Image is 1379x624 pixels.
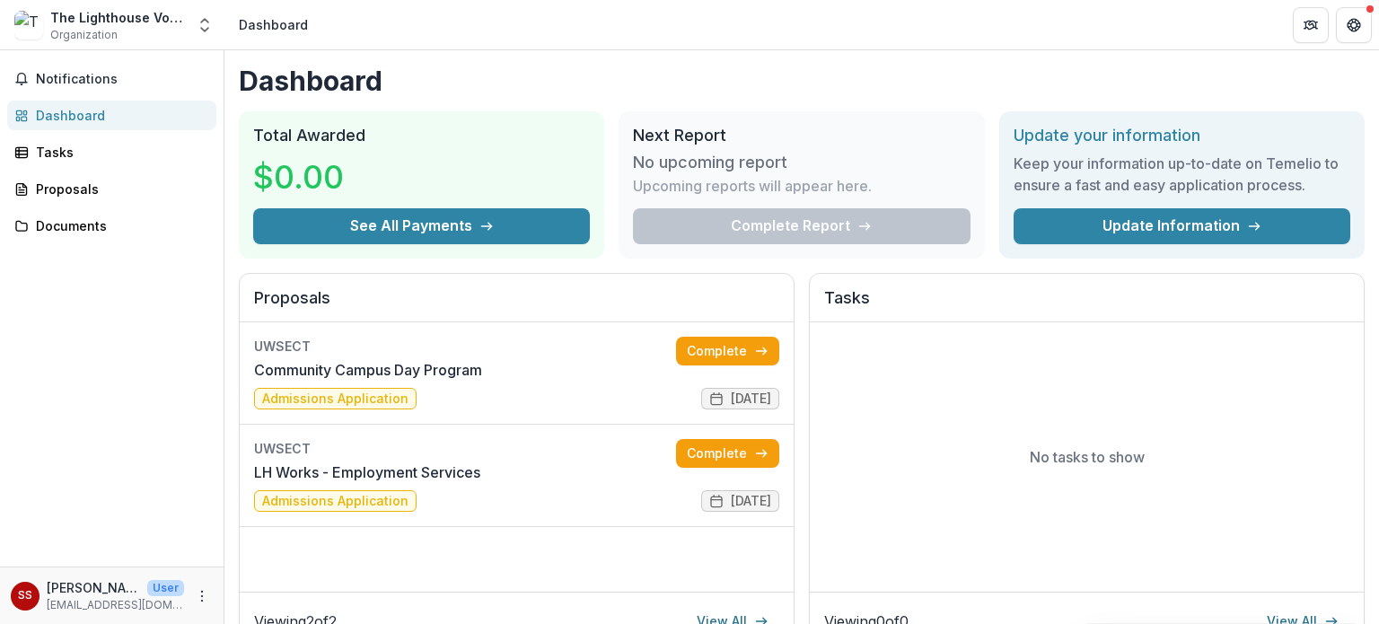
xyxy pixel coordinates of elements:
[239,15,308,34] div: Dashboard
[254,461,480,483] a: LH Works - Employment Services
[7,211,216,241] a: Documents
[253,153,388,201] h3: $0.00
[18,590,32,602] div: Sarah Sargent
[36,143,202,162] div: Tasks
[633,126,970,145] h2: Next Report
[191,585,213,607] button: More
[676,439,779,468] a: Complete
[192,7,217,43] button: Open entity switcher
[1336,7,1372,43] button: Get Help
[232,12,315,38] nav: breadcrumb
[36,72,209,87] span: Notifications
[824,288,1349,322] h2: Tasks
[1030,446,1145,468] p: No tasks to show
[36,180,202,198] div: Proposals
[633,175,872,197] p: Upcoming reports will appear here.
[676,337,779,365] a: Complete
[47,597,184,613] p: [EMAIL_ADDRESS][DOMAIN_NAME]
[36,216,202,235] div: Documents
[50,8,185,27] div: The Lighthouse Voc-Ed Center Inc.
[253,126,590,145] h2: Total Awarded
[7,137,216,167] a: Tasks
[254,359,482,381] a: Community Campus Day Program
[1293,7,1329,43] button: Partners
[253,208,590,244] button: See All Payments
[239,65,1365,97] h1: Dashboard
[47,578,140,597] p: [PERSON_NAME]
[36,106,202,125] div: Dashboard
[7,174,216,204] a: Proposals
[7,65,216,93] button: Notifications
[633,153,787,172] h3: No upcoming report
[50,27,118,43] span: Organization
[147,580,184,596] p: User
[1014,126,1350,145] h2: Update your information
[1014,208,1350,244] a: Update Information
[1014,153,1350,196] h3: Keep your information up-to-date on Temelio to ensure a fast and easy application process.
[254,288,779,322] h2: Proposals
[7,101,216,130] a: Dashboard
[14,11,43,40] img: The Lighthouse Voc-Ed Center Inc.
